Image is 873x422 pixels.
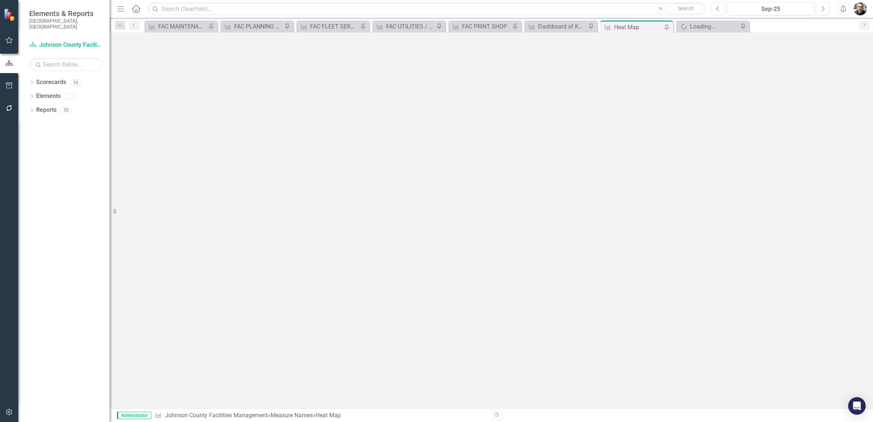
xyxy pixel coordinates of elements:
[854,2,867,15] img: John Beaudoin
[234,22,282,31] div: FAC PLANNING DESIGN & CONSTRUCTION
[29,58,102,71] input: Search Below...
[36,106,57,114] a: Reports
[678,5,694,11] span: Search
[374,22,434,31] a: FAC UTILITIES / ENERGY MANAGEMENT
[29,9,102,18] span: Elements & Reports
[70,79,81,85] div: 10
[36,92,61,100] a: Elements
[29,18,102,30] small: [GEOGRAPHIC_DATA], [GEOGRAPHIC_DATA]
[117,412,151,419] span: Administrator
[148,3,706,15] input: Search ClearPoint...
[462,22,510,31] div: FAC PRINT SHOP
[146,22,206,31] a: FAC MAINTENANCE
[165,412,268,419] a: Johnson County Facilities Management
[690,22,738,31] div: Loading...
[3,8,17,22] img: ClearPoint Strategy
[848,397,866,415] div: Open Intercom Messenger
[538,22,586,31] div: Dashboard of Key Performance Indicators Annual for Budget 2026
[678,22,738,31] a: Loading...
[386,22,434,31] div: FAC UTILITIES / ENERGY MANAGEMENT
[271,412,313,419] a: Measure Names
[60,107,72,113] div: 32
[155,411,486,420] div: » »
[316,412,341,419] div: Heat Map
[158,22,206,31] div: FAC MAINTENANCE
[526,22,586,31] a: Dashboard of Key Performance Indicators Annual for Budget 2026
[222,22,282,31] a: FAC PLANNING DESIGN & CONSTRUCTION
[729,5,812,14] div: Sep-25
[298,22,358,31] a: FAC FLEET SERVICES
[36,78,66,87] a: Scorecards
[614,23,662,32] div: Heat Map
[450,22,510,31] a: FAC PRINT SHOP
[310,22,358,31] div: FAC FLEET SERVICES
[29,41,102,49] a: Johnson County Facilities Management
[727,2,814,15] button: Sep-25
[667,4,704,14] button: Search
